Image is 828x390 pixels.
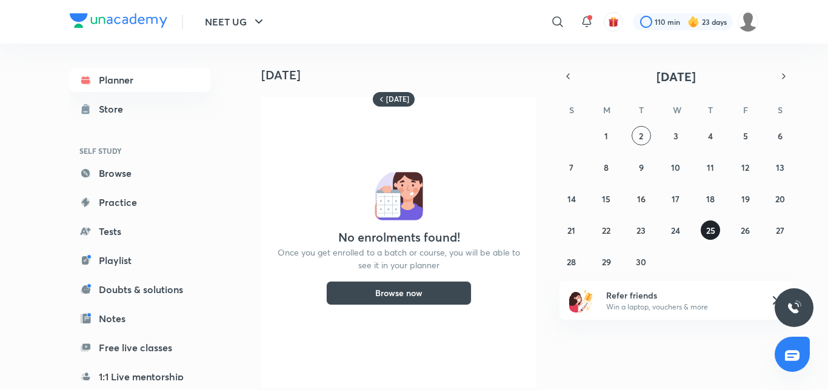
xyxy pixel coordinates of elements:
[770,220,790,240] button: September 27, 2025
[562,220,581,240] button: September 21, 2025
[99,102,130,116] div: Store
[776,162,784,173] abbr: September 13, 2025
[70,306,210,331] a: Notes
[604,12,623,31] button: avatar
[562,252,581,271] button: September 28, 2025
[639,130,643,142] abbr: September 2, 2025
[603,104,610,116] abbr: Monday
[673,104,681,116] abbr: Wednesday
[736,157,755,177] button: September 12, 2025
[70,335,210,360] a: Free live classes
[604,162,609,173] abbr: September 8, 2025
[701,189,720,208] button: September 18, 2025
[787,300,801,315] img: ttu
[569,104,574,116] abbr: Sunday
[671,225,680,236] abbr: September 24, 2025
[602,193,610,205] abbr: September 15, 2025
[70,140,210,161] h6: SELF STUDY
[567,225,575,236] abbr: September 21, 2025
[736,189,755,208] button: September 19, 2025
[604,130,608,142] abbr: September 1, 2025
[602,225,610,236] abbr: September 22, 2025
[666,189,686,208] button: September 17, 2025
[70,68,210,92] a: Planner
[386,94,409,104] h6: [DATE]
[326,281,472,305] button: Browse now
[606,302,755,312] p: Win a laptop, vouchers & more
[338,230,460,245] h4: No enrolments found!
[637,193,646,205] abbr: September 16, 2025
[776,225,784,236] abbr: September 27, 2025
[672,193,679,205] abbr: September 17, 2025
[687,16,699,28] img: streak
[276,246,522,271] p: Once you get enrolled to a batch or course, you will be able to see it in your planner
[606,289,755,302] h6: Refer friends
[70,277,210,302] a: Doubts & solutions
[708,104,713,116] abbr: Thursday
[707,162,714,173] abbr: September 11, 2025
[198,10,273,34] button: NEET UG
[567,256,576,268] abbr: September 28, 2025
[596,126,616,145] button: September 1, 2025
[70,190,210,214] a: Practice
[70,13,167,31] a: Company Logo
[741,193,750,205] abbr: September 19, 2025
[706,225,715,236] abbr: September 25, 2025
[632,126,651,145] button: September 2, 2025
[596,157,616,177] button: September 8, 2025
[701,126,720,145] button: September 4, 2025
[636,256,646,268] abbr: September 30, 2025
[576,68,775,85] button: [DATE]
[567,193,576,205] abbr: September 14, 2025
[569,162,573,173] abbr: September 7, 2025
[70,365,210,389] a: 1:1 Live mentorship
[706,193,715,205] abbr: September 18, 2025
[656,68,696,85] span: [DATE]
[602,256,611,268] abbr: September 29, 2025
[666,220,686,240] button: September 24, 2025
[70,161,210,185] a: Browse
[261,68,546,82] h4: [DATE]
[596,189,616,208] button: September 15, 2025
[596,252,616,271] button: September 29, 2025
[632,252,651,271] button: September 30, 2025
[639,104,644,116] abbr: Tuesday
[701,220,720,240] button: September 25, 2025
[743,104,748,116] abbr: Friday
[778,104,783,116] abbr: Saturday
[608,16,619,27] img: avatar
[666,126,686,145] button: September 3, 2025
[70,248,210,273] a: Playlist
[671,162,680,173] abbr: September 10, 2025
[738,12,758,32] img: Barsha Singh
[562,157,581,177] button: September 7, 2025
[736,126,755,145] button: September 5, 2025
[375,172,423,220] img: No events
[741,162,749,173] abbr: September 12, 2025
[632,157,651,177] button: September 9, 2025
[636,225,646,236] abbr: September 23, 2025
[70,13,167,28] img: Company Logo
[632,220,651,240] button: September 23, 2025
[596,220,616,240] button: September 22, 2025
[701,157,720,177] button: September 11, 2025
[708,130,713,142] abbr: September 4, 2025
[770,157,790,177] button: September 13, 2025
[770,189,790,208] button: September 20, 2025
[639,162,644,173] abbr: September 9, 2025
[736,220,755,240] button: September 26, 2025
[562,189,581,208] button: September 14, 2025
[666,157,686,177] button: September 10, 2025
[70,97,210,121] a: Store
[569,288,593,312] img: referral
[770,126,790,145] button: September 6, 2025
[632,189,651,208] button: September 16, 2025
[743,130,748,142] abbr: September 5, 2025
[673,130,678,142] abbr: September 3, 2025
[70,219,210,243] a: Tests
[778,130,783,142] abbr: September 6, 2025
[775,193,785,205] abbr: September 20, 2025
[741,225,750,236] abbr: September 26, 2025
